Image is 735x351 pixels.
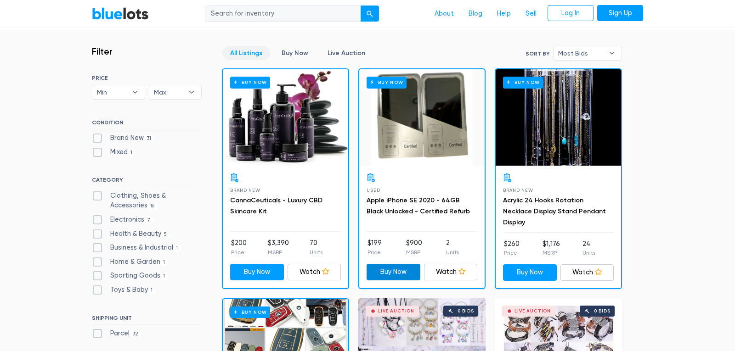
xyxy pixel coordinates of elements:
a: Watch [424,264,478,280]
b: ▾ [182,85,201,99]
a: BlueLots [92,7,149,20]
h3: Filter [92,46,113,57]
span: Used [367,188,380,193]
label: Mixed [92,147,136,157]
div: Live Auction [378,309,414,313]
h6: SHIPPING UNIT [92,315,202,325]
div: Live Auction [514,309,551,313]
li: $260 [504,239,520,257]
li: $3,390 [268,238,289,256]
a: Acrylic 24 Hooks Rotation Necklace Display Stand Pendant Display [503,196,606,226]
label: Electronics [92,215,153,225]
li: $900 [406,238,422,256]
label: Sporting Goods [92,271,168,281]
label: Brand New [92,133,154,143]
label: Toys & Baby [92,285,156,295]
a: About [427,5,461,22]
a: Live Auction [320,46,373,60]
span: 32 [130,330,141,338]
a: Watch [288,264,341,280]
p: Price [367,248,382,256]
p: Price [231,248,247,256]
span: Max [154,85,184,99]
b: ▾ [125,85,145,99]
label: Home & Garden [92,257,168,267]
h6: CONDITION [92,119,202,129]
span: 1 [148,287,156,294]
label: Parcel [92,329,141,339]
input: Search for inventory [205,6,361,22]
span: 1 [160,259,168,266]
label: Clothing, Shoes & Accessories [92,191,202,211]
a: Buy Now [223,69,348,166]
a: Watch [560,264,614,281]
h6: Buy Now [367,77,407,88]
a: Buy Now [274,46,316,60]
li: $1,176 [543,239,560,257]
h6: Buy Now [503,77,543,88]
a: Buy Now [230,264,284,280]
span: 5 [161,231,170,238]
h6: Buy Now [230,77,270,88]
h6: Buy Now [230,306,270,318]
p: Units [582,249,595,257]
span: Most Bids [558,46,604,60]
p: MSRP [406,248,422,256]
label: Health & Beauty [92,229,170,239]
span: 1 [173,245,181,252]
span: Brand New [230,188,260,193]
li: 24 [582,239,595,257]
span: 16 [147,203,158,210]
a: Help [490,5,518,22]
li: $199 [367,238,382,256]
span: 31 [144,135,154,142]
h6: CATEGORY [92,177,202,187]
a: Log In [548,5,594,22]
a: Buy Now [359,69,485,166]
a: Sign Up [597,5,643,22]
li: 2 [446,238,459,256]
h6: PRICE [92,75,202,81]
span: Min [97,85,127,99]
span: 1 [128,149,136,156]
p: Price [504,249,520,257]
a: CannaCeuticals - Luxury CBD Skincare Kit [230,196,322,215]
span: 7 [144,217,153,224]
a: Buy Now [367,264,420,280]
div: 0 bids [458,309,474,313]
p: MSRP [543,249,560,257]
span: Brand New [503,188,533,193]
a: Buy Now [503,264,557,281]
p: Units [446,248,459,256]
a: Apple iPhone SE 2020 - 64GB Black Unlocked - Certified Refurb [367,196,470,215]
li: $200 [231,238,247,256]
a: Buy Now [496,69,621,166]
b: ▾ [602,46,622,60]
a: All Listings [222,46,270,60]
div: 0 bids [594,309,611,313]
span: 1 [160,273,168,280]
a: Blog [461,5,490,22]
a: Sell [518,5,544,22]
label: Business & Industrial [92,243,181,253]
p: MSRP [268,248,289,256]
p: Units [310,248,322,256]
label: Sort By [526,50,549,58]
li: 70 [310,238,322,256]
